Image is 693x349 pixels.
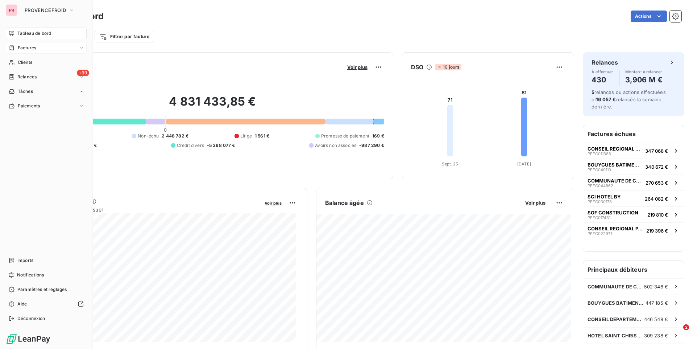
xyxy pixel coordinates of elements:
span: Factures [18,45,36,51]
span: 10 jours [435,64,461,70]
span: Paramètres et réglages [17,286,67,293]
span: Clients [18,59,32,66]
tspan: Sept. 25 [442,161,458,167]
span: PFFC044662 [588,184,613,188]
span: 502 346 € [644,284,668,290]
span: Voir plus [525,200,545,206]
span: Montant à relancer [625,70,663,74]
span: Litige [240,133,252,139]
span: 264 082 € [645,196,668,202]
span: CONSEIL DEPARTEMENTAL DES BOUCHES D [588,316,644,322]
button: Voir plus [523,200,548,206]
span: 169 € [372,133,384,139]
span: Aide [17,301,27,307]
span: 270 653 € [646,180,668,186]
button: SCI HOTEL BYPFFC030178264 082 € [583,190,684,206]
span: COMMUNAUTE DE COMMUNES DE [GEOGRAPHIC_DATA] [588,178,643,184]
button: CONSEIL REGIONAL PACAPFFC011386347 068 € [583,143,684,159]
button: CONSEIL REGIONAL PACAPFFC022971219 396 € [583,222,684,238]
h2: 4 831 433,85 € [41,94,384,116]
span: 219 396 € [646,228,668,234]
span: 446 548 € [644,316,668,322]
span: 5 [592,89,594,95]
span: COMMUNAUTE DE COMMUNES DE [GEOGRAPHIC_DATA] [588,284,644,290]
span: Tâches [18,88,33,95]
span: CONSEIL REGIONAL PACA [588,226,643,231]
button: BOUYGUES BATIMENT SUD ESTPFFC040110340 672 € [583,159,684,174]
span: PFFC040110 [588,168,611,172]
span: Chiffre d'affaires mensuel [41,206,260,213]
button: Actions [631,11,667,22]
span: BOUYGUES BATIMENT SUD EST [588,162,642,168]
h6: Relances [592,58,618,67]
span: Déconnexion [17,315,45,322]
h6: DSO [411,63,423,71]
div: PR [6,4,17,16]
h6: Balance âgée [325,198,364,207]
iframe: Intercom live chat [668,324,686,342]
span: -5 388 077 € [207,142,235,149]
button: SOF CONSTRUCTIONPFFC017431219 810 € [583,206,684,222]
a: Aide [6,298,87,310]
span: 1 561 € [255,133,269,139]
span: Relances [17,74,37,80]
span: PFFC011386 [588,152,611,156]
span: Crédit divers [177,142,204,149]
span: 2 [683,324,689,330]
span: Paiements [18,103,40,109]
tspan: [DATE] [517,161,531,167]
span: PFFC022971 [588,231,612,236]
span: 309 238 € [644,333,668,338]
span: Promesse de paiement [321,133,369,139]
h4: 430 [592,74,613,86]
button: COMMUNAUTE DE COMMUNES DE [GEOGRAPHIC_DATA]PFFC044662270 653 € [583,174,684,190]
span: Non-échu [138,133,159,139]
span: Avoirs non associés [315,142,356,149]
h4: 3,906 M € [625,74,663,86]
span: 219 810 € [647,212,668,218]
span: Imports [17,257,33,264]
span: SCI HOTEL BY [588,194,621,200]
span: -987 290 € [359,142,384,149]
span: HOTEL SAINT CHRISTOPHE - SAS ACT TROIS [588,333,644,338]
button: Filtrer par facture [95,31,154,42]
span: CONSEIL REGIONAL PACA [588,146,642,152]
span: 447 185 € [646,300,668,306]
span: SOF CONSTRUCTION [588,210,638,215]
span: 16 057 € [596,97,616,102]
span: BOUYGUES BATIMENT SUD EST [588,300,646,306]
span: Tableau de bord [17,30,51,37]
h6: Principaux débiteurs [583,261,684,278]
span: Notifications [17,272,44,278]
img: Logo LeanPay [6,333,51,345]
span: 347 068 € [645,148,668,154]
h6: Factures échues [583,125,684,143]
button: Voir plus [345,64,370,70]
span: 0 [164,127,167,133]
span: Voir plus [265,201,282,206]
span: 340 672 € [645,164,668,170]
span: PROVENCEFROID [25,7,66,13]
span: PFFC030178 [588,200,612,204]
span: +99 [77,70,89,76]
button: Voir plus [262,200,284,206]
span: relances ou actions effectuées et relancés la semaine dernière. [592,89,666,110]
span: 2 448 782 € [162,133,188,139]
span: PFFC017431 [588,215,610,220]
span: À effectuer [592,70,613,74]
span: Voir plus [347,64,368,70]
